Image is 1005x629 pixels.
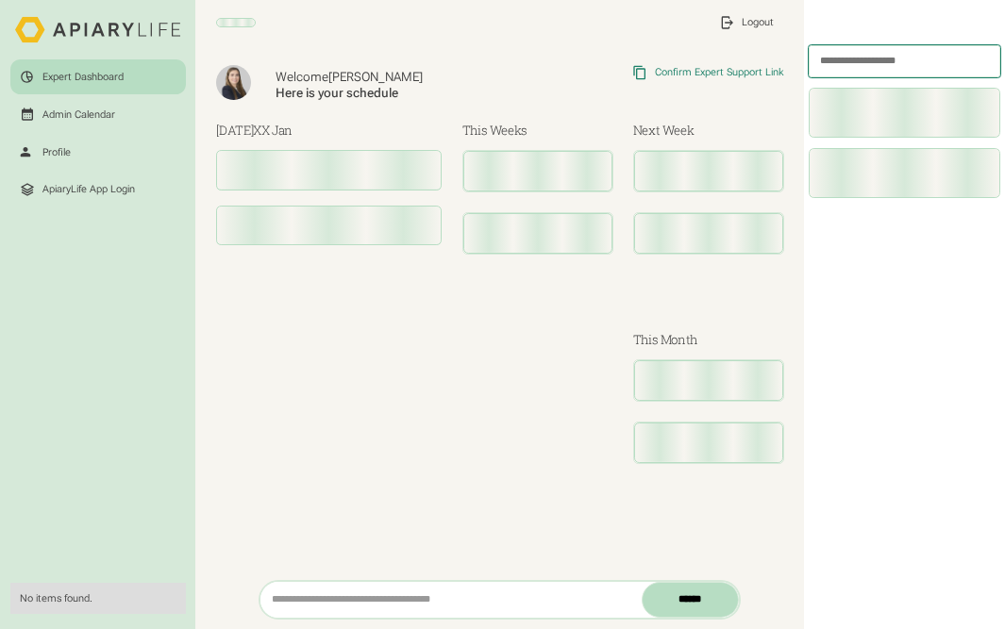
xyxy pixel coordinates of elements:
[42,146,71,158] div: Profile
[10,59,186,94] a: Expert Dashboard
[10,172,186,207] a: ApiaryLife App Login
[42,183,135,195] div: ApiaryLife App Login
[253,122,293,139] span: XX Jan
[633,331,784,350] h3: This Month
[710,5,784,40] a: Logout
[20,592,176,604] div: No items found.
[276,86,527,102] div: Here is your schedule
[633,122,784,141] h3: Next Week
[742,16,774,28] div: Logout
[42,108,115,121] div: Admin Calendar
[10,97,186,132] a: Admin Calendar
[328,70,423,84] span: [PERSON_NAME]
[655,66,784,78] div: Confirm Expert Support Link
[276,70,527,86] div: Welcome
[462,122,613,141] h3: This Weeks
[10,135,186,170] a: Profile
[42,71,124,83] div: Expert Dashboard
[216,122,443,141] h3: [DATE]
